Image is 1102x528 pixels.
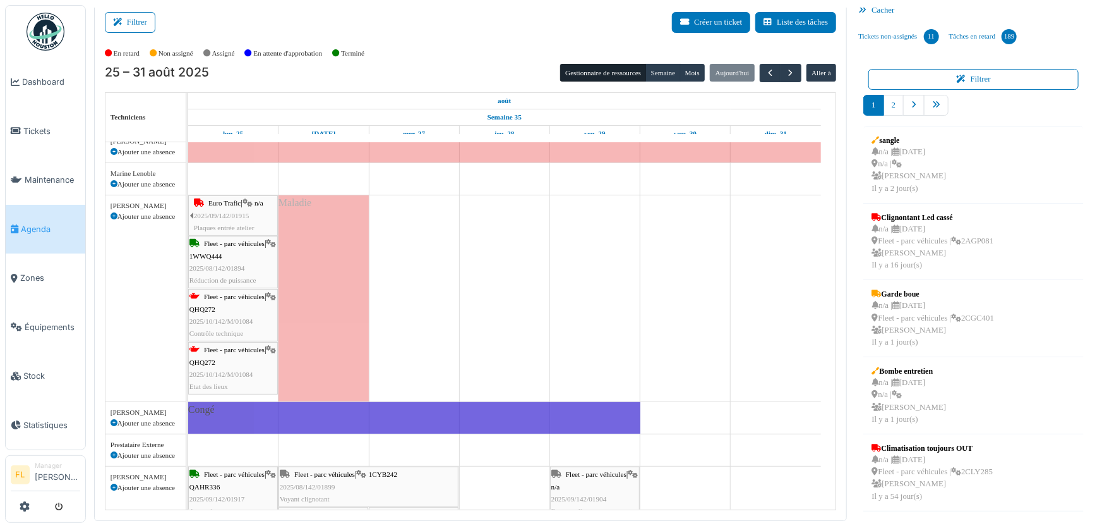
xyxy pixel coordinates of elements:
[189,383,228,390] span: Etat des lieux
[883,95,904,116] a: 2
[755,12,836,33] button: Liste des tâches
[710,64,754,82] button: Aujourd'hui
[762,126,790,142] a: 31 août 2025
[853,1,1094,20] div: Cacher
[484,109,525,125] a: Semaine 35
[924,29,939,44] div: 11
[189,329,243,337] span: Contrôle technique
[105,12,155,33] button: Filtrer
[494,93,514,109] a: 25 août 2025
[35,461,80,470] div: Manager
[111,418,181,429] div: Ajouter une absence
[189,507,216,515] span: Ampoule
[189,359,215,366] span: QHQ272
[551,469,638,517] div: |
[280,495,330,503] span: Voyant clignotant
[204,346,265,353] span: Fleet - parc véhicules
[871,135,946,146] div: sangle
[671,126,700,142] a: 30 août 2025
[194,197,277,234] div: |
[1002,29,1017,44] div: 189
[25,321,80,333] span: Équipements
[6,156,85,205] a: Maintenance
[208,199,241,207] span: Euro Trafic
[111,200,181,211] div: [PERSON_NAME]
[111,113,146,121] span: Techniciens
[111,211,181,222] div: Ajouter une absence
[111,147,181,157] div: Ajouter une absence
[868,362,949,429] a: Bombe entretien n/a |[DATE] n/a | [PERSON_NAME]Il y a 1 jour(s)
[871,300,993,348] div: n/a | [DATE] Fleet - parc véhicules | 2CGC401 [PERSON_NAME] Il y a 1 jour(s)
[220,126,246,142] a: 25 août 2025
[111,450,181,461] div: Ajouter une absence
[369,470,397,478] span: 1CYB242
[680,64,705,82] button: Mois
[111,439,181,450] div: Prestataire Externe
[280,483,335,491] span: 2025/08/142/01899
[188,404,215,415] span: Congé
[22,76,80,88] span: Dashboard
[189,276,256,284] span: Réduction de puissance
[294,470,355,478] span: Fleet - parc véhicules
[6,107,85,156] a: Tickets
[23,419,80,431] span: Statistiques
[111,179,181,190] div: Ajouter une absence
[21,223,80,235] span: Agenda
[760,64,781,82] button: Précédent
[863,95,1084,126] nav: pager
[189,344,277,393] div: |
[189,317,253,325] span: 2025/10/142/M/01084
[645,64,680,82] button: Semaine
[189,252,222,260] span: 1WWQ444
[309,126,339,142] a: 26 août 2025
[868,209,997,275] a: Clignontant Led cassé n/a |[DATE] Fleet - parc véhicules |2AGP081 [PERSON_NAME]Il y a 16 jour(s)
[189,264,245,272] span: 2025/08/142/01894
[111,168,181,179] div: Marine Lenoble
[189,291,277,340] div: |
[20,272,80,284] span: Zones
[35,461,80,488] li: [PERSON_NAME]
[194,224,255,231] span: Plaques entrée atelier
[871,223,993,272] div: n/a | [DATE] Fleet - parc véhicules | 2AGP081 [PERSON_NAME] Il y a 16 jour(s)
[25,174,80,186] span: Maintenance
[341,48,364,59] label: Terminé
[672,12,750,33] button: Créer un ticket
[566,470,626,478] span: Fleet - parc véhicules
[111,472,181,482] div: [PERSON_NAME]
[189,495,245,503] span: 2025/09/142/01917
[23,125,80,137] span: Tickets
[6,401,85,450] a: Statistiques
[189,371,253,378] span: 2025/10/142/M/01084
[868,439,995,506] a: Climatisation toujours OUT n/a |[DATE] Fleet - parc véhicules |2CLY285 [PERSON_NAME]Il y a 54 jou...
[280,469,457,505] div: |
[6,205,85,254] a: Agenda
[871,146,946,195] div: n/a | [DATE] n/a | [PERSON_NAME] Il y a 2 jour(s)
[253,48,322,59] label: En attente d'approbation
[189,483,220,491] span: QAHR336
[204,293,265,300] span: Fleet - parc véhicules
[868,132,949,198] a: sangle n/a |[DATE] n/a | [PERSON_NAME]Il y a 2 jour(s)
[868,69,1079,90] button: Filtrer
[212,48,235,59] label: Assigné
[159,48,193,59] label: Non assigné
[871,454,992,503] div: n/a | [DATE] Fleet - parc véhicules | 2CLY285 [PERSON_NAME] Il y a 54 jour(s)
[11,461,80,491] a: FL Manager[PERSON_NAME]
[944,20,1022,54] a: Tâches en retard
[780,64,801,82] button: Suivant
[255,199,263,207] span: n/a
[868,285,997,352] a: Garde boue n/a |[DATE] Fleet - parc véhicules |2CGC401 [PERSON_NAME]Il y a 1 jour(s)
[105,65,209,80] h2: 25 – 31 août 2025
[551,495,607,503] span: 2025/09/142/01904
[204,240,265,247] span: Fleet - parc véhicules
[114,48,140,59] label: En retard
[194,212,249,219] span: 2025/09/142/01915
[871,443,992,454] div: Climatisation toujours OUT
[551,507,587,515] span: Barre cyclite
[6,352,85,401] a: Stock
[581,126,609,142] a: 29 août 2025
[11,465,30,484] li: FL
[560,64,646,82] button: Gestionnaire de ressources
[6,254,85,303] a: Zones
[491,126,518,142] a: 28 août 2025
